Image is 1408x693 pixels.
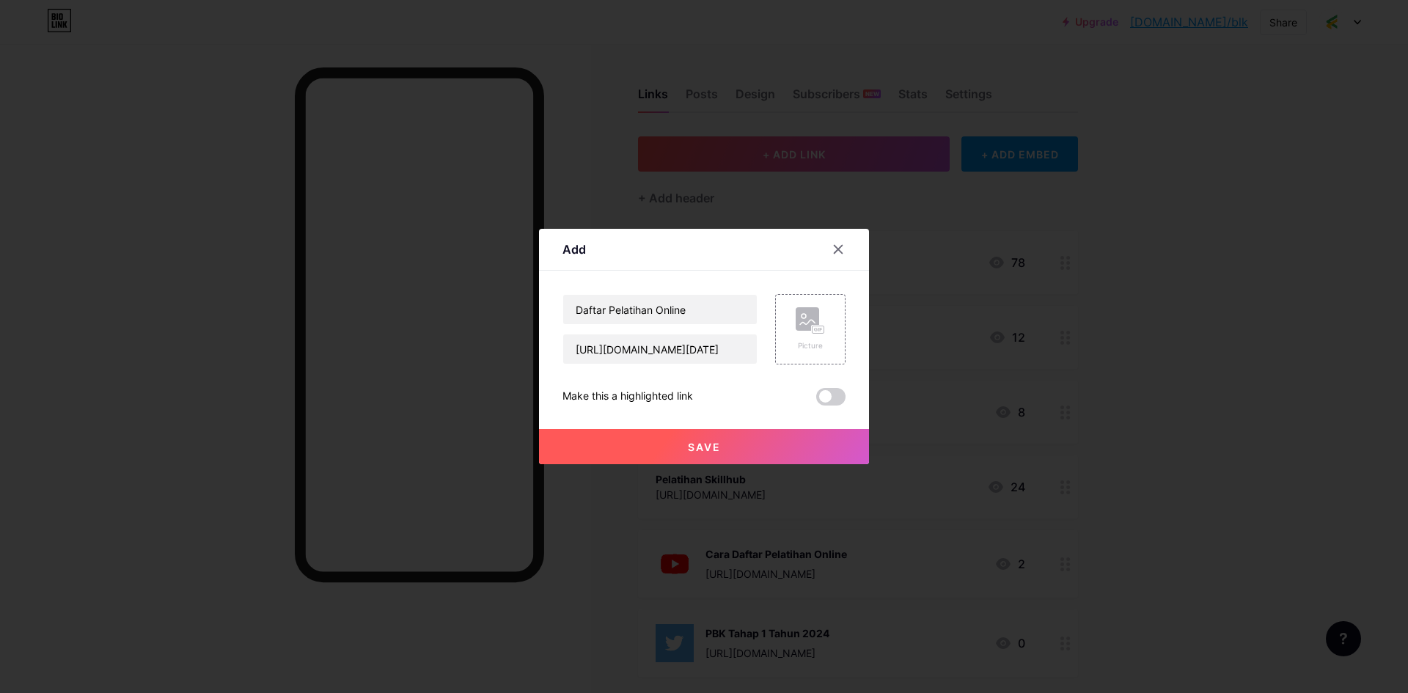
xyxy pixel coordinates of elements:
[562,241,586,258] div: Add
[796,340,825,351] div: Picture
[539,429,869,464] button: Save
[688,441,721,453] span: Save
[563,334,757,364] input: URL
[562,388,693,406] div: Make this a highlighted link
[563,295,757,324] input: Title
